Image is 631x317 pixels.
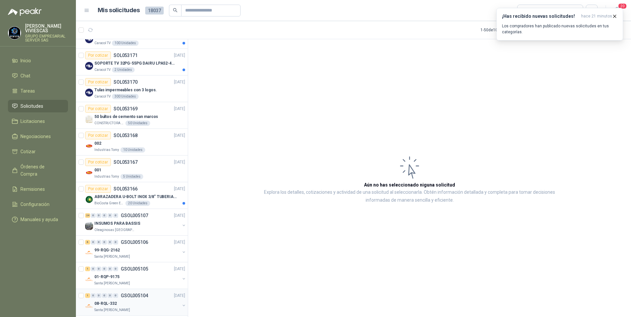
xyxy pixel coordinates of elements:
[102,267,107,271] div: 0
[20,133,51,140] span: Negociaciones
[98,6,140,15] h1: Mis solicitudes
[85,267,90,271] div: 1
[85,158,111,166] div: Por cotizar
[91,213,96,218] div: 0
[496,8,623,41] button: ¡Has recibido nuevas solicitudes!hace 21 minutos Los compradores han publicado nuevas solicitudes...
[76,75,188,102] a: Por cotizarSOL053170[DATE] Company LogoTulas impermeables con 3 logos.Caracol TV300 Unidades
[8,85,68,97] a: Tareas
[94,247,120,253] p: 99-RQG-2162
[121,213,148,218] p: GSOL005107
[113,240,118,245] div: 0
[85,238,186,259] a: 6 0 0 0 0 0 GSOL005106[DATE] Company Logo99-RQG-2162Santa [PERSON_NAME]
[25,34,68,42] p: GRUPO EMPRESARIAL SERVER SAS
[91,293,96,298] div: 0
[521,7,535,14] div: Todas
[254,188,565,204] p: Explora los detalles, cotizaciones y actividad de una solicitud al seleccionarla. Obtén informaci...
[8,100,68,112] a: Solicitudes
[8,130,68,143] a: Negociaciones
[102,240,107,245] div: 0
[76,156,188,182] a: Por cotizarSOL053167[DATE] Company Logo001Industrias Tomy5 Unidades
[85,213,90,218] div: 24
[94,87,157,93] p: Tulas impermeables con 3 logos.
[94,227,136,233] p: Oleaginosas [GEOGRAPHIC_DATA][PERSON_NAME]
[85,302,93,310] img: Company Logo
[85,105,111,113] div: Por cotizar
[94,274,119,280] p: 01-RQP-9175
[120,147,145,153] div: 10 Unidades
[85,35,93,43] img: Company Logo
[76,182,188,209] a: Por cotizarSOL053166[DATE] Company LogoABRAZADERA U-BOLT INOX 3/8" TUBERIA 4"BioCosta Green Energ...
[94,140,101,147] p: 002
[8,8,42,16] img: Logo peakr
[96,213,101,218] div: 0
[20,148,36,155] span: Cotizar
[174,106,185,112] p: [DATE]
[8,160,68,180] a: Órdenes de Compra
[85,51,111,59] div: Por cotizar
[145,7,164,14] span: 18037
[173,8,178,13] span: search
[94,301,117,307] p: 08-RQL-332
[85,249,93,257] img: Company Logo
[174,132,185,139] p: [DATE]
[364,181,455,188] h3: Aún no has seleccionado niguna solicitud
[114,80,138,84] p: SOL053170
[174,186,185,192] p: [DATE]
[94,41,111,46] p: Caracol TV
[94,121,124,126] p: CONSTRUCTORA GRUPO FIP
[8,70,68,82] a: Chat
[94,174,119,179] p: Industrias Tomy
[502,23,617,35] p: Los compradores han publicado nuevas solicitudes en tus categorías.
[125,121,150,126] div: 50 Unidades
[113,267,118,271] div: 0
[85,115,93,123] img: Company Logo
[112,67,135,72] div: 2 Unidades
[174,79,185,85] p: [DATE]
[20,72,30,79] span: Chat
[174,159,185,165] p: [DATE]
[611,5,623,16] button: 20
[120,174,143,179] div: 5 Unidades
[174,213,185,219] p: [DATE]
[174,52,185,59] p: [DATE]
[8,54,68,67] a: Inicio
[76,129,188,156] a: Por cotizarSOL053168[DATE] Company Logo002Industrias Tomy10 Unidades
[114,160,138,164] p: SOL053167
[8,213,68,226] a: Manuales y ayuda
[125,201,150,206] div: 20 Unidades
[94,254,130,259] p: Santa [PERSON_NAME]
[113,213,118,218] div: 0
[618,3,627,9] span: 20
[8,27,21,39] img: Company Logo
[108,213,113,218] div: 0
[85,212,186,233] a: 24 0 0 0 0 0 GSOL005107[DATE] Company LogoINSUMOS PARA BASSISOleaginosas [GEOGRAPHIC_DATA][PERSON...
[113,293,118,298] div: 0
[102,293,107,298] div: 0
[20,57,31,64] span: Inicio
[502,14,579,19] h3: ¡Has recibido nuevas solicitudes!
[108,293,113,298] div: 0
[85,142,93,150] img: Company Logo
[94,60,177,67] p: SOPORTE TV 32PG-55PG DAIRU LPA52-446KIT2
[94,167,101,173] p: 001
[94,114,158,120] p: 50 bultos de cemento san marcos
[94,67,111,72] p: Caracol TV
[76,49,188,75] a: Por cotizarSOL053171[DATE] Company LogoSOPORTE TV 32PG-55PG DAIRU LPA52-446KIT2Caracol TV2 Unidades
[112,94,139,99] div: 300 Unidades
[8,198,68,211] a: Configuración
[91,240,96,245] div: 0
[91,267,96,271] div: 0
[85,292,186,313] a: 1 0 0 0 0 0 GSOL005104[DATE] Company Logo08-RQL-332Santa [PERSON_NAME]
[94,194,177,200] p: ABRAZADERA U-BOLT INOX 3/8" TUBERIA 4"
[174,239,185,245] p: [DATE]
[114,53,138,58] p: SOL053171
[121,240,148,245] p: GSOL005106
[94,220,140,227] p: INSUMOS PARA BASSIS
[85,195,93,203] img: Company Logo
[8,183,68,195] a: Remisiones
[94,307,130,313] p: Santa [PERSON_NAME]
[102,213,107,218] div: 0
[85,89,93,97] img: Company Logo
[20,186,45,193] span: Remisiones
[96,240,101,245] div: 0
